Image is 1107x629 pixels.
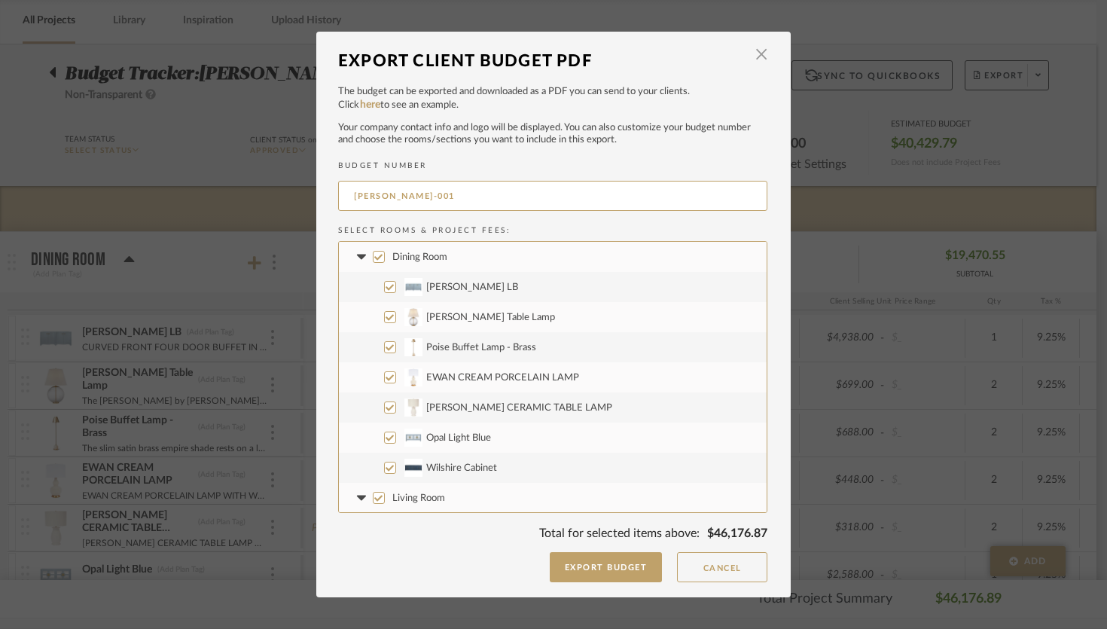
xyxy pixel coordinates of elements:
[384,432,396,444] input: Opal Light Blue
[338,122,767,146] p: Your company contact info and logo will be displayed. You can also customize your budget number a...
[404,368,422,386] img: 9b9052c6-f91d-462c-9e83-4e21713c8034_50x50.jpg
[404,459,422,477] img: dd0295d9-dfdb-4c00-aba2-359dd8500056_50x50.jpg
[404,398,422,417] img: 65dc470b-a927-4478-a32d-1b938813cc6a_50x50.jpg
[384,281,396,293] input: [PERSON_NAME] LB
[426,433,491,443] span: Opal Light Blue
[404,429,422,447] img: 3fe96392-0849-4249-9308-79a93b14a072_50x50.jpg
[373,492,385,504] input: Living Room
[384,371,396,383] input: EWAN CREAM PORCELAIN LAMP
[338,161,767,170] h2: BUDGET NUMBER
[384,311,396,323] input: [PERSON_NAME] Table Lamp
[338,226,767,235] h2: Select Rooms & Project Fees:
[338,98,767,113] p: Click to see an example.
[392,493,445,503] span: Living Room
[426,343,536,353] span: Poise Buffet Lamp - Brass
[426,403,612,413] span: [PERSON_NAME] CERAMIC TABLE LAMP
[384,402,396,414] input: [PERSON_NAME] CERAMIC TABLE LAMP
[707,527,767,539] span: $46,176.87
[404,338,422,356] img: b1c3a685-dd9a-4440-9f7b-2c2253205fc1_50x50.jpg
[404,308,422,326] img: 0ea409c8-9317-4021-8038-90d3cdf0eab9_50x50.jpg
[338,181,767,211] input: BUDGET NUMBER
[373,251,385,263] input: Dining Room
[426,282,518,292] span: [PERSON_NAME] LB
[426,463,497,473] span: Wilshire Cabinet
[404,278,422,296] img: 262fcd06-2c60-4b69-9851-3726fec20a46_50x50.jpg
[338,84,767,99] p: The budget can be exported and downloaded as a PDF you can send to your clients.
[338,44,767,78] dialog-header: Export Client Budget PDF
[426,373,579,383] span: EWAN CREAM PORCELAIN LAMP
[746,40,776,70] button: Close
[426,313,555,322] span: [PERSON_NAME] Table Lamp
[338,44,745,78] div: Export Client Budget PDF
[392,252,447,262] span: Dining Room
[550,552,663,582] button: Export Budget
[384,462,396,474] input: Wilshire Cabinet
[360,99,380,110] a: here
[539,527,700,539] span: Total for selected items above:
[677,552,767,582] button: Cancel
[384,341,396,353] input: Poise Buffet Lamp - Brass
